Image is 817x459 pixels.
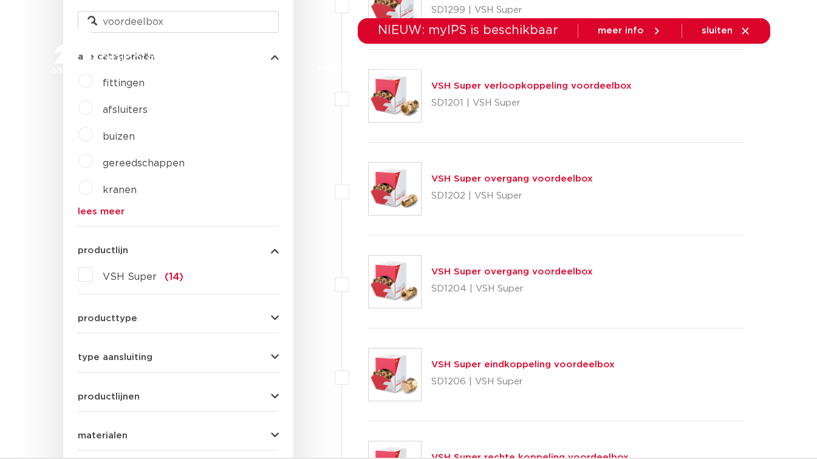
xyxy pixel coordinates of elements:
[103,158,185,168] a: gereedschappen
[78,353,152,362] span: type aansluiting
[608,45,650,92] a: over ons
[78,246,279,255] button: productlijn
[103,272,157,282] span: VSH Super
[78,314,137,323] span: producttype
[318,45,357,92] a: markten
[431,186,593,206] p: SD1202 | VSH Super
[431,267,593,276] a: VSH Super overgang voordeelbox
[431,279,593,299] p: SD1204 | VSH Super
[431,174,593,183] a: VSH Super overgang voordeelbox
[165,272,183,282] span: (14)
[431,360,615,369] a: VSH Super eindkoppeling voordeelbox
[78,353,279,362] button: type aansluiting
[103,132,135,141] a: buizen
[103,105,148,115] a: afsluiters
[431,372,615,392] p: SD1206 | VSH Super
[369,348,421,401] img: Thumbnail for VSH Super eindkoppeling voordeelbox
[469,45,521,92] a: downloads
[78,431,279,440] button: materialen
[244,45,293,92] a: producten
[598,25,662,36] a: meer info
[78,207,279,216] a: lees meer
[103,185,137,195] a: kranen
[78,246,128,255] span: productlijn
[598,26,644,35] span: meer info
[78,314,279,323] button: producttype
[78,392,279,401] button: productlijnen
[381,45,445,92] a: toepassingen
[702,25,751,36] a: sluiten
[78,392,140,401] span: productlijnen
[431,93,632,113] p: SD1201 | VSH Super
[369,163,421,215] img: Thumbnail for VSH Super overgang voordeelbox
[702,26,733,35] span: sluiten
[369,70,421,122] img: Thumbnail for VSH Super verloopkoppeling voordeelbox
[244,45,650,92] nav: Menu
[545,45,584,92] a: services
[369,256,421,308] img: Thumbnail for VSH Super overgang voordeelbox
[78,431,128,440] span: materialen
[378,24,558,36] span: NIEUW: myIPS is beschikbaar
